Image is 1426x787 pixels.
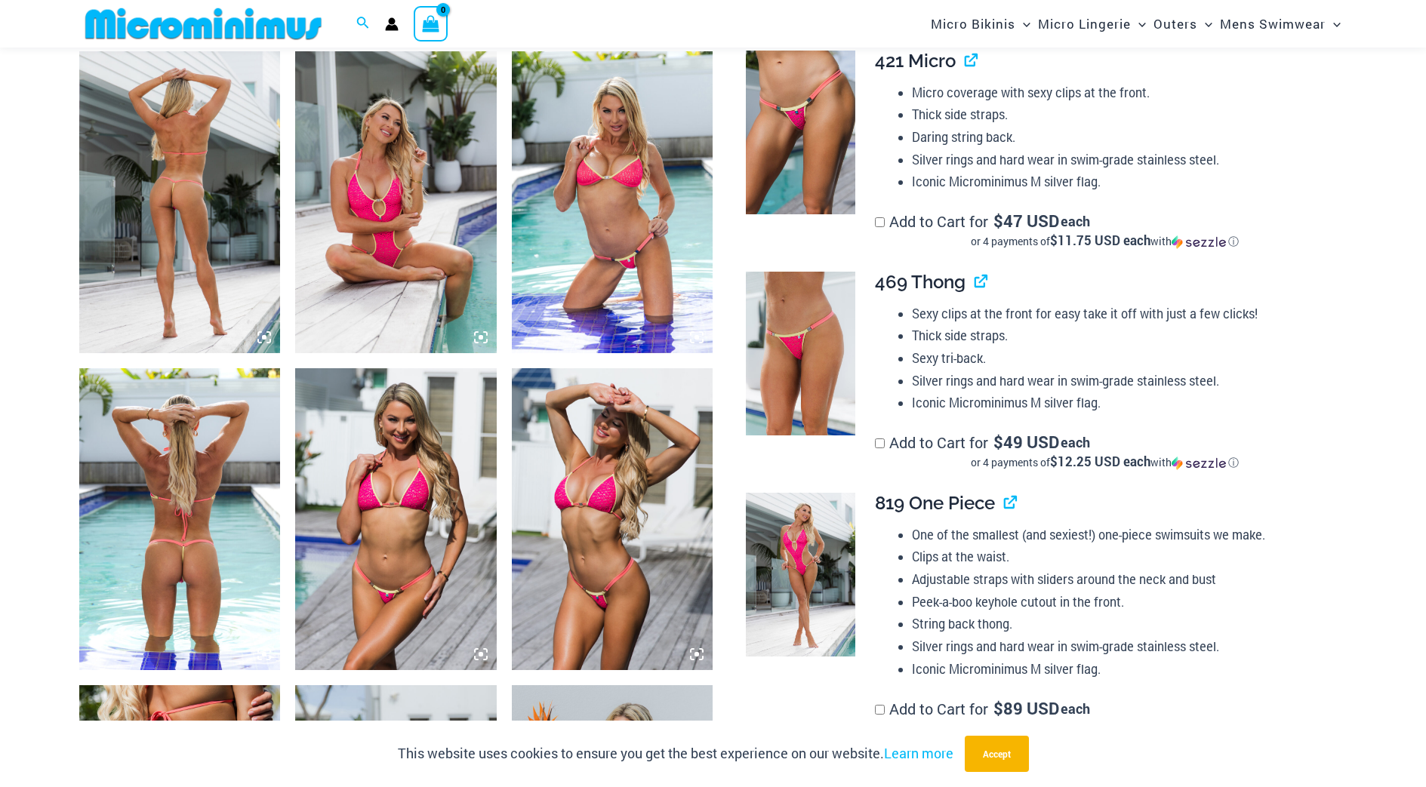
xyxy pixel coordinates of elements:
[875,234,1335,249] div: or 4 payments of with
[1050,232,1150,249] span: $11.75 USD each
[398,742,953,765] p: This website uses cookies to ensure you get the best experience on our website.
[912,103,1335,126] li: Thick side straps.
[1197,5,1212,43] span: Menu Toggle
[875,217,885,227] input: Add to Cart for$47 USD eachor 4 payments of$11.75 USD eachwithSezzle Click to learn more about Se...
[79,7,328,41] img: MM SHOP LOGO FLAT
[1326,5,1341,43] span: Menu Toggle
[912,324,1335,347] li: Thick side straps.
[414,6,448,41] a: View Shopping Cart, empty
[1050,453,1150,470] span: $12.25 USD each
[912,81,1335,104] li: Micro coverage with sexy clips at the front.
[295,51,497,353] img: Bubble Mesh Highlight Pink 819 One Piece
[912,658,1335,681] li: Iconic Microminimus M silver flag.
[884,744,953,762] a: Learn more
[746,51,855,215] img: Bubble Mesh Highlight Pink 421 Micro
[875,699,1335,736] label: Add to Cart for
[993,701,1059,716] span: 89 USD
[1153,5,1197,43] span: Outers
[79,368,281,670] img: Bubble Mesh Highlight Pink 323 Top 421 Micro
[295,368,497,670] img: Bubble Mesh Highlight Pink 309 Top 421 Micro
[912,149,1335,171] li: Silver rings and hard wear in swim-grade stainless steel.
[875,432,1335,470] label: Add to Cart for
[931,5,1015,43] span: Micro Bikinis
[875,50,956,72] span: 421 Micro
[912,568,1335,591] li: Adjustable straps with sliders around the neck and bust
[1220,5,1326,43] span: Mens Swimwear
[993,697,1003,719] span: $
[1172,457,1226,470] img: Sezzle
[512,51,713,353] img: Bubble Mesh Highlight Pink 323 Top 421 Micro
[912,126,1335,149] li: Daring string back.
[746,493,855,657] img: Bubble Mesh Highlight Pink 819 One Piece
[927,5,1034,43] a: Micro BikinisMenu ToggleMenu Toggle
[1015,5,1030,43] span: Menu Toggle
[875,492,995,514] span: 819 One Piece
[875,705,885,715] input: Add to Cart for$89 USD eachor 4 payments of$22.25 USD eachwithSezzle Click to learn more about Se...
[912,635,1335,658] li: Silver rings and hard wear in swim-grade stainless steel.
[912,347,1335,370] li: Sexy tri-back.
[912,613,1335,635] li: String back thong.
[875,455,1335,470] div: or 4 payments of$12.25 USD eachwithSezzle Click to learn more about Sezzle
[875,438,885,448] input: Add to Cart for$49 USD eachor 4 payments of$12.25 USD eachwithSezzle Click to learn more about Se...
[912,303,1335,325] li: Sexy clips at the front for easy take it off with just a few clicks!
[1061,435,1090,450] span: each
[79,51,281,353] img: Bubble Mesh Highlight Pink 819 One Piece
[912,370,1335,392] li: Silver rings and hard wear in swim-grade stainless steel.
[993,431,1003,453] span: $
[1172,235,1226,249] img: Sezzle
[912,392,1335,414] li: Iconic Microminimus M silver flag.
[875,234,1335,249] div: or 4 payments of$11.75 USD eachwithSezzle Click to learn more about Sezzle
[1216,5,1344,43] a: Mens SwimwearMenu ToggleMenu Toggle
[965,736,1029,772] button: Accept
[1038,5,1131,43] span: Micro Lingerie
[875,271,966,293] span: 469 Thong
[1131,5,1146,43] span: Menu Toggle
[385,17,399,31] a: Account icon link
[993,214,1059,229] span: 47 USD
[1061,214,1090,229] span: each
[912,171,1335,193] li: Iconic Microminimus M silver flag.
[356,14,370,34] a: Search icon link
[1034,5,1150,43] a: Micro LingerieMenu ToggleMenu Toggle
[993,210,1003,232] span: $
[1061,701,1090,716] span: each
[1150,5,1216,43] a: OutersMenu ToggleMenu Toggle
[912,546,1335,568] li: Clips at the waist.
[746,272,855,436] img: Bubble Mesh Highlight Pink 469 Thong
[993,435,1059,450] span: 49 USD
[875,211,1335,249] label: Add to Cart for
[512,368,713,670] img: Bubble Mesh Highlight Pink 309 Top 421 Micro
[925,2,1347,45] nav: Site Navigation
[875,455,1335,470] div: or 4 payments of with
[912,591,1335,613] li: Peek-a-boo keyhole cutout in the front.
[912,524,1335,546] li: One of the smallest (and sexiest!) one-piece swimsuits we make.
